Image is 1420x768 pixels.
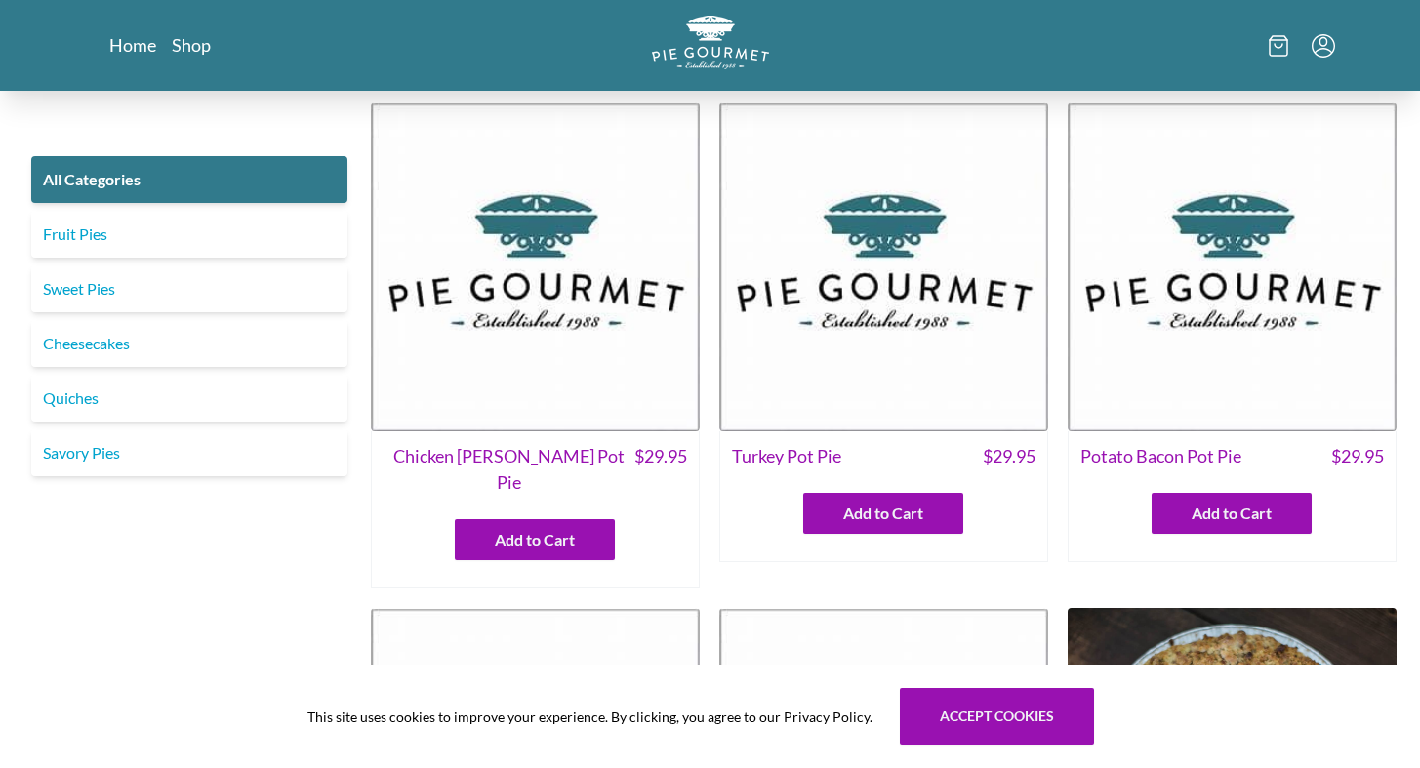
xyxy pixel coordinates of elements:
[843,502,923,525] span: Add to Cart
[172,33,211,57] a: Shop
[1152,493,1312,534] button: Add to Cart
[384,443,634,496] span: Chicken [PERSON_NAME] Pot Pie
[31,156,347,203] a: All Categories
[803,493,963,534] button: Add to Cart
[495,528,575,551] span: Add to Cart
[31,429,347,476] a: Savory Pies
[634,443,687,496] span: $ 29.95
[719,102,1048,431] img: Turkey Pot Pie
[1068,102,1397,431] img: Potato Bacon Pot Pie
[900,688,1094,745] button: Accept cookies
[1331,443,1384,469] span: $ 29.95
[371,102,700,431] img: Chicken Curry Pot Pie
[307,707,872,727] span: This site uses cookies to improve your experience. By clicking, you agree to our Privacy Policy.
[1080,443,1241,469] span: Potato Bacon Pot Pie
[1312,34,1335,58] button: Menu
[31,211,347,258] a: Fruit Pies
[652,16,769,69] img: logo
[732,443,841,469] span: Turkey Pot Pie
[1192,502,1272,525] span: Add to Cart
[31,265,347,312] a: Sweet Pies
[455,519,615,560] button: Add to Cart
[31,320,347,367] a: Cheesecakes
[109,33,156,57] a: Home
[983,443,1035,469] span: $ 29.95
[652,16,769,75] a: Logo
[31,375,347,422] a: Quiches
